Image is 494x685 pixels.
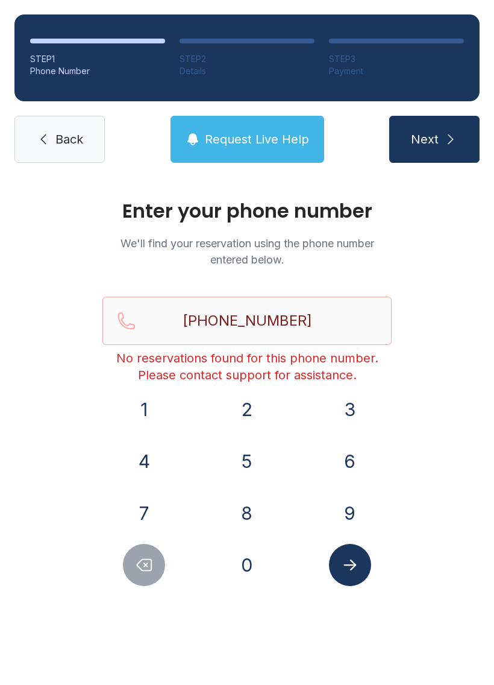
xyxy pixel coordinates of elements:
div: STEP 1 [30,53,165,65]
button: 8 [226,492,268,534]
button: 4 [123,440,165,482]
div: STEP 3 [329,53,464,65]
div: Phone Number [30,65,165,77]
button: 3 [329,388,371,431]
button: 9 [329,492,371,534]
button: 7 [123,492,165,534]
button: 0 [226,544,268,586]
input: Reservation phone number [102,297,392,345]
div: No reservations found for this phone number. Please contact support for assistance. [102,350,392,384]
div: Details [180,65,314,77]
span: Request Live Help [205,131,309,148]
button: 5 [226,440,268,482]
button: 6 [329,440,371,482]
button: 1 [123,388,165,431]
div: STEP 2 [180,53,314,65]
button: Delete number [123,544,165,586]
p: We'll find your reservation using the phone number entered below. [102,235,392,268]
button: Submit lookup form [329,544,371,586]
button: 2 [226,388,268,431]
span: Next [411,131,439,148]
span: Back [55,131,83,148]
div: Payment [329,65,464,77]
h1: Enter your phone number [102,201,392,221]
